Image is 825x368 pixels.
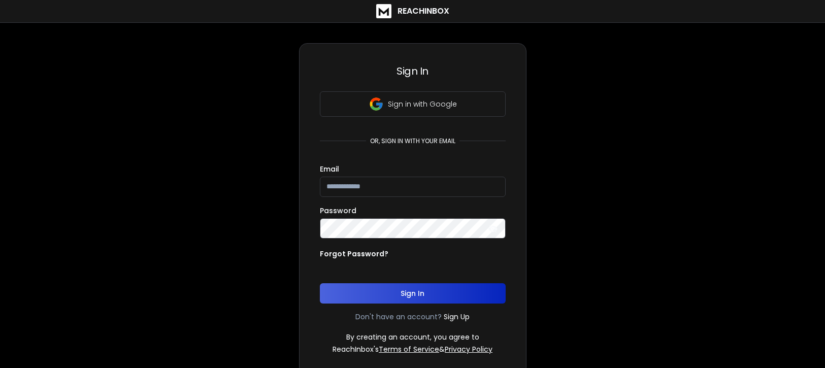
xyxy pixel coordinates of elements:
[355,312,442,322] p: Don't have an account?
[398,5,449,17] h1: ReachInbox
[320,207,356,214] label: Password
[320,283,506,304] button: Sign In
[376,4,391,18] img: logo
[333,344,492,354] p: ReachInbox's &
[320,64,506,78] h3: Sign In
[320,249,388,259] p: Forgot Password?
[388,99,457,109] p: Sign in with Google
[366,137,459,145] p: or, sign in with your email
[346,332,479,342] p: By creating an account, you agree to
[445,344,492,354] a: Privacy Policy
[379,344,439,354] a: Terms of Service
[376,4,449,18] a: ReachInbox
[320,165,339,173] label: Email
[320,91,506,117] button: Sign in with Google
[444,312,470,322] a: Sign Up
